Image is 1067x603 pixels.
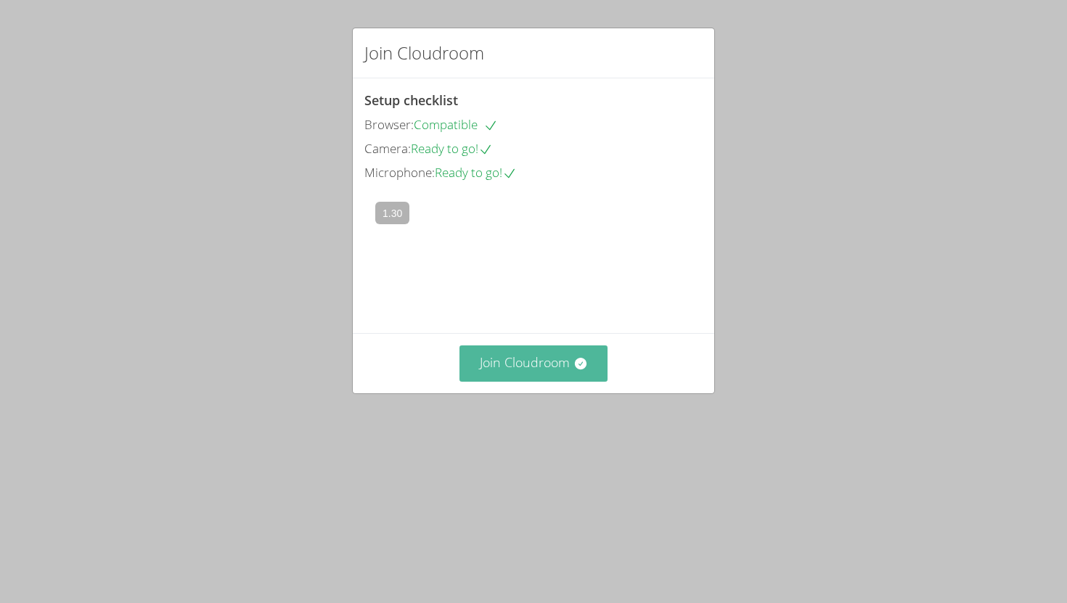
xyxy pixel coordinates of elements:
[364,140,411,157] span: Camera:
[459,345,608,381] button: Join Cloudroom
[411,140,493,157] span: Ready to go!
[364,91,458,109] span: Setup checklist
[364,116,414,133] span: Browser:
[414,116,498,133] span: Compatible
[435,164,517,181] span: Ready to go!
[364,164,435,181] span: Microphone:
[364,40,484,66] h2: Join Cloudroom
